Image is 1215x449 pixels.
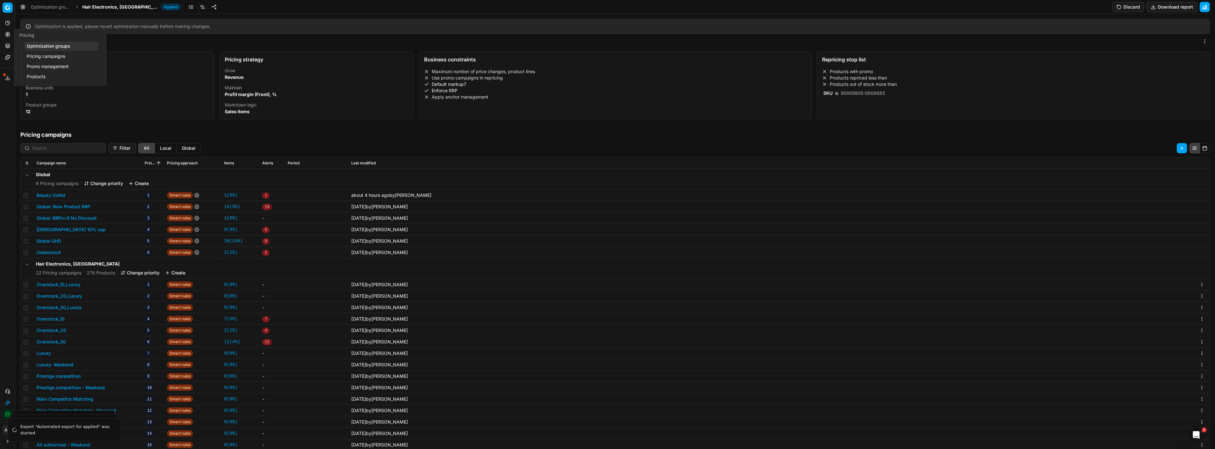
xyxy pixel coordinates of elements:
button: Main Competitor Matching- Weekend [37,407,116,414]
span: 3 [145,305,152,311]
span: Smart rules [167,442,193,448]
button: Main Competitor Matching [37,396,93,402]
span: 6 [145,339,152,345]
span: 6 [145,250,152,256]
span: [DATE] [351,431,366,436]
span: [DATE] [351,385,366,390]
span: 4 [262,328,270,334]
td: - [260,370,285,382]
span: 4 [145,227,152,233]
a: 0(0%) [224,350,237,356]
span: AB [3,425,12,435]
a: Optimization groups [31,4,72,10]
span: [DATE] [351,204,366,209]
span: 10 [145,385,154,391]
span: 1 [145,192,152,199]
span: [DATE] [351,238,366,244]
a: Pricing campaigns [24,52,98,61]
button: Change priority [84,180,123,187]
button: Prestige competition - Weekend [37,384,105,391]
span: Items [224,161,234,166]
span: 1 [1202,427,1207,432]
td: - [260,290,285,302]
span: Smart rules [167,327,193,334]
span: 4 [145,316,152,322]
div: by [PERSON_NAME] [351,350,408,356]
span: 14 [145,431,154,437]
div: by [PERSON_NAME] [351,419,408,425]
a: 0(0%) [224,419,237,425]
li: Maximum number of price changes, product lines [424,68,807,75]
span: Smart rules [167,350,193,356]
div: by [PERSON_NAME] [351,238,408,244]
li: Products out of stock more than [822,81,1205,87]
div: by [PERSON_NAME] [351,304,408,311]
span: 2 [145,204,152,210]
div: by [PERSON_NAME] [351,430,408,437]
td: - [260,405,285,416]
dt: Product groups [26,103,209,107]
div: by [PERSON_NAME] [351,407,408,414]
button: Overstock_30 [37,339,66,345]
div: by [PERSON_NAME] [351,373,408,379]
a: 0(0%) [224,442,237,448]
span: 7 [145,350,152,357]
span: Period [288,161,299,166]
span: Pricing [19,32,34,38]
a: Optimization groups [24,42,98,51]
iframe: Intercom live chat [1189,427,1204,443]
td: - [260,302,285,313]
span: [DATE] [351,250,366,255]
li: Products repriced less than [822,75,1205,81]
li: Enforce RRP [424,87,807,94]
span: Smart rules [167,373,193,379]
td: - [260,348,285,359]
a: 1(0%) [224,215,237,221]
span: 9 [145,373,152,380]
a: 0(0%) [224,281,237,288]
div: by [PERSON_NAME] [351,339,408,345]
div: by [PERSON_NAME] [351,384,408,391]
span: [DATE] [351,215,366,221]
td: - [260,279,285,290]
td: - [260,416,285,428]
span: 22 Pricing campaigns [36,270,81,276]
td: - [260,382,285,393]
input: Search [32,145,102,151]
span: [DATE] [351,328,366,333]
span: Pricing approach [167,161,198,166]
span: [DATE] [351,339,366,344]
span: Smart rules [167,362,193,368]
div: by [PERSON_NAME] [351,396,408,402]
button: Discard [1112,2,1144,12]
div: by [PERSON_NAME] [351,226,408,233]
span: [DATE] [351,396,366,402]
button: AB [3,425,13,435]
button: [DEMOGRAPHIC_DATA] 10% cap [37,226,106,233]
button: Overstock_20_Luxury [37,293,82,299]
span: 14 [262,204,272,210]
a: 7(3%) [224,316,237,322]
span: Smart rules [167,226,193,233]
button: Create [128,180,149,187]
a: 14(5%) [224,204,240,210]
div: by [PERSON_NAME] [351,192,431,198]
button: Global GHD [37,238,61,244]
td: - [260,428,285,439]
span: about 4 hours ago [351,192,389,198]
span: [DATE] [351,419,366,425]
button: Overstock_20 [37,327,66,334]
strong: Sales items [225,109,250,114]
div: by [PERSON_NAME] [351,281,408,288]
span: Smart rules [167,384,193,391]
span: 6 Pricing campaigns [36,180,79,187]
span: Smart rules [167,419,193,425]
strong: 12 [26,109,31,114]
dt: Maintain [225,86,408,90]
span: 1 [262,192,270,199]
div: Optimization is applied, please revert optimization manually before making changes. [35,23,1205,30]
span: [DATE] [351,442,366,447]
span: 11 [262,339,272,345]
span: 5 [145,328,152,334]
a: 8(3%) [224,226,237,233]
